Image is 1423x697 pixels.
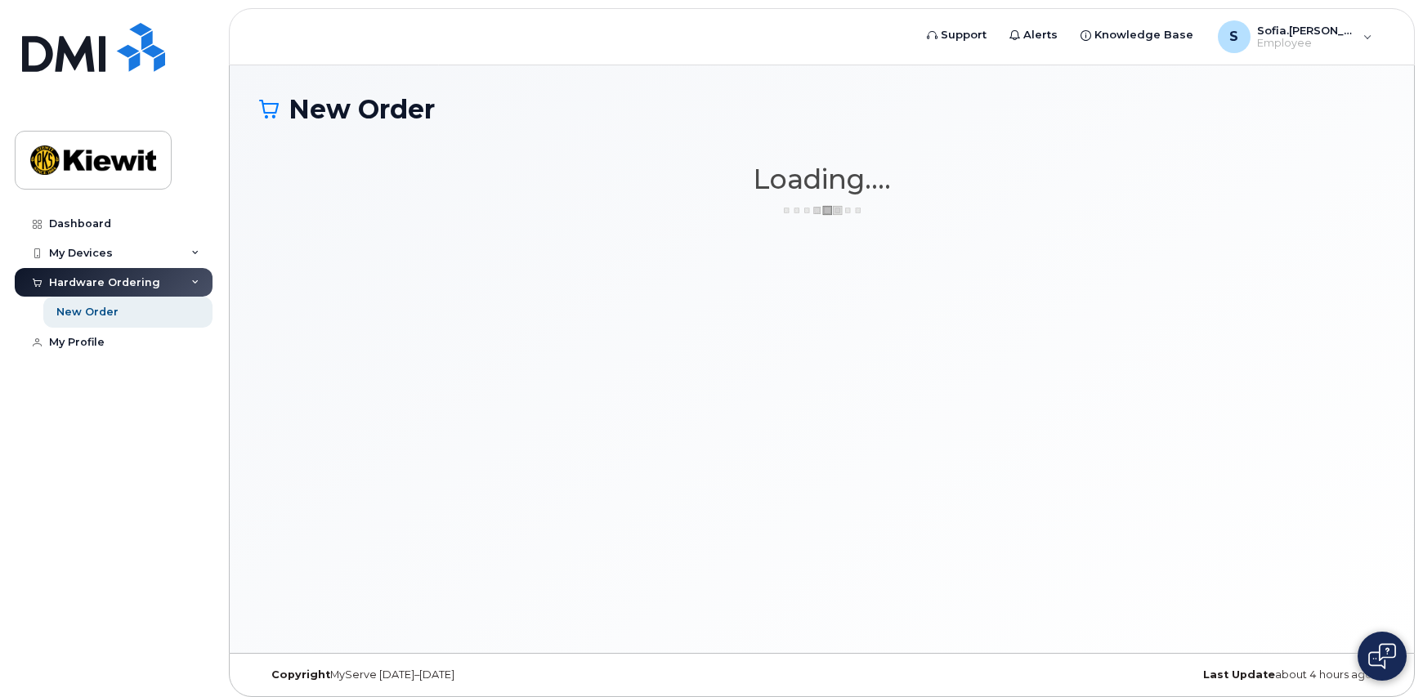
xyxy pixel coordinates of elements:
[1368,643,1396,669] img: Open chat
[781,204,863,217] img: ajax-loader-3a6953c30dc77f0bf724df975f13086db4f4c1262e45940f03d1251963f1bf2e.gif
[271,668,330,681] strong: Copyright
[259,95,1385,123] h1: New Order
[1009,668,1385,681] div: about 4 hours ago
[259,668,634,681] div: MyServe [DATE]–[DATE]
[1203,668,1275,681] strong: Last Update
[259,164,1385,194] h1: Loading....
